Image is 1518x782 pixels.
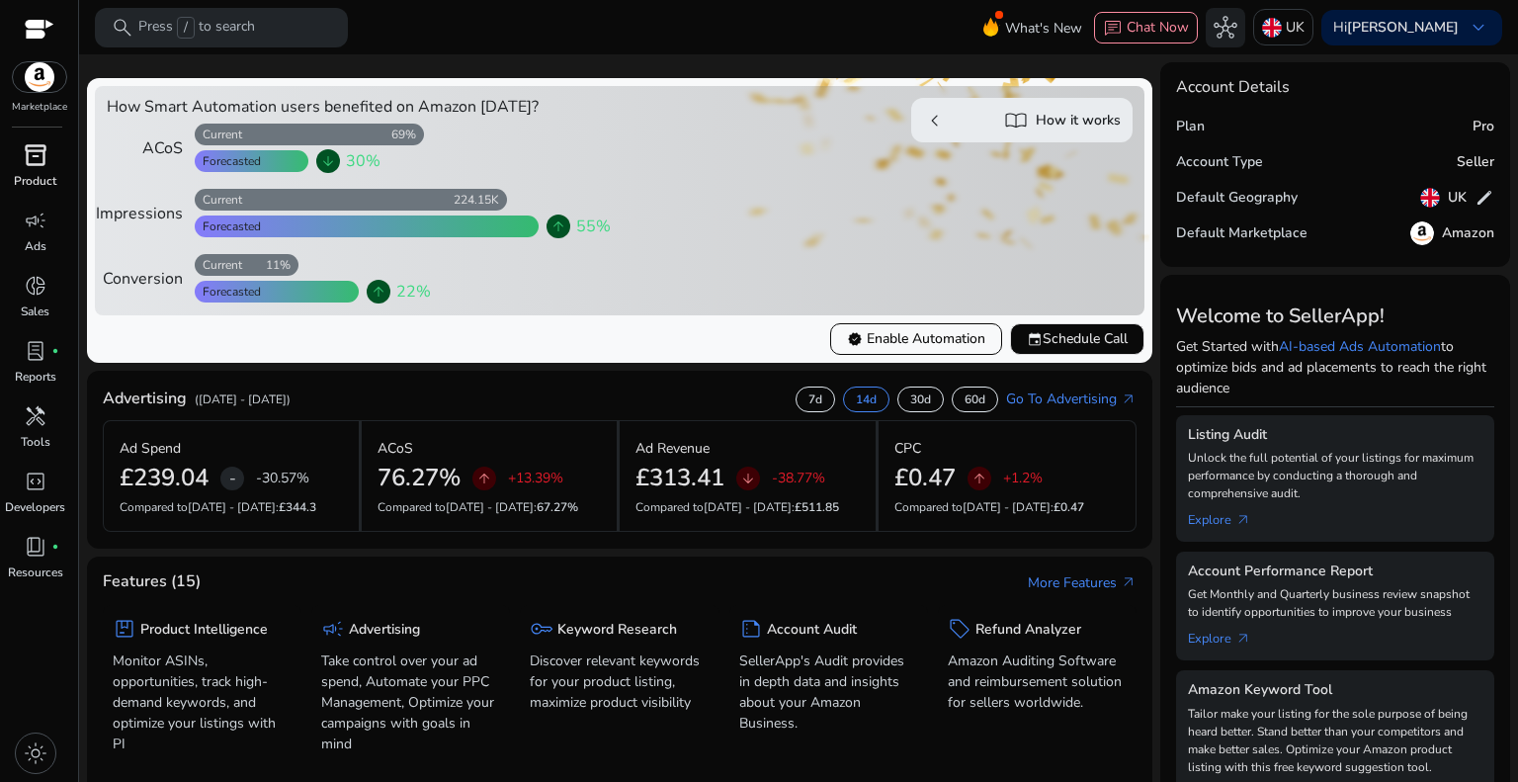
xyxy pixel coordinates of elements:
[1006,389,1137,409] a: Go To Advertisingarrow_outward
[894,464,956,492] h2: £0.47
[140,622,268,639] h5: Product Intelligence
[1176,225,1307,242] h5: Default Marketplace
[14,172,56,190] p: Product
[24,741,47,765] span: light_mode
[971,471,987,486] span: arrow_upward
[446,499,534,515] span: [DATE] - [DATE]
[1410,221,1434,245] img: amazon.svg
[1176,78,1290,97] h4: Account Details
[103,390,187,408] h4: Advertising
[635,438,710,459] p: Ad Revenue
[24,209,47,232] span: campaign
[1176,304,1494,328] h3: Welcome to SellerApp!
[894,498,1121,516] p: Compared to :
[349,622,420,639] h5: Advertising
[24,274,47,298] span: donut_small
[1457,154,1494,171] h5: Seller
[195,153,261,169] div: Forecasted
[1333,21,1459,35] p: Hi
[795,499,839,515] span: £511.85
[550,218,566,234] span: arrow_upward
[508,468,563,488] p: +13.39%
[24,143,47,167] span: inventory_2
[808,391,822,407] p: 7d
[195,391,291,408] p: ([DATE] - [DATE])
[1054,499,1084,515] span: £0.47
[107,267,183,291] div: Conversion
[1176,119,1205,135] h5: Plan
[1121,391,1137,407] span: arrow_outward
[24,404,47,428] span: handyman
[321,617,345,641] span: campaign
[772,468,825,488] p: -38.77%
[1176,154,1263,171] h5: Account Type
[5,498,65,516] p: Developers
[1448,190,1467,207] h5: UK
[847,328,985,349] span: Enable Automation
[704,499,792,515] span: [DATE] - [DATE]
[1176,190,1298,207] h5: Default Geography
[25,237,46,255] p: Ads
[1262,18,1282,38] img: uk.svg
[138,17,255,39] p: Press to search
[476,471,492,486] span: arrow_upward
[1347,18,1459,37] b: [PERSON_NAME]
[1235,512,1251,528] span: arrow_outward
[635,464,724,492] h2: £313.41
[21,433,50,451] p: Tools
[24,470,47,493] span: code_blocks
[948,651,1127,713] p: Amazon Auditing Software and reimbursement solution for sellers worldwide.
[24,535,47,559] span: book_4
[1004,109,1028,132] span: import_contacts
[923,109,947,132] span: chevron_left
[1188,564,1482,580] h5: Account Performance Report
[1027,331,1043,347] span: event
[1420,188,1440,208] img: uk.svg
[103,572,201,591] h4: Features (15)
[120,498,343,516] p: Compared to :
[378,438,413,459] p: ACoS
[830,323,1002,355] button: verifiedEnable Automation
[120,438,181,459] p: Ad Spend
[1005,11,1082,45] span: What's New
[1214,16,1237,40] span: hub
[1188,449,1482,502] p: Unlock the full potential of your listings for maximum performance by conducting a thorough and c...
[1442,225,1494,242] h5: Amazon
[454,192,507,208] div: 224.15K
[1188,502,1267,530] a: Explorearrow_outward
[1010,323,1144,355] button: eventSchedule Call
[371,284,386,300] span: arrow_upward
[1121,574,1137,590] span: arrow_outward
[107,202,183,225] div: Impressions
[910,391,931,407] p: 30d
[195,218,261,234] div: Forecasted
[739,617,763,641] span: summarize
[346,149,380,173] span: 30%
[188,499,276,515] span: [DATE] - [DATE]
[1188,427,1482,444] h5: Listing Audit
[279,499,316,515] span: £344.3
[266,257,298,273] div: 11%
[120,464,209,492] h2: £239.04
[1286,10,1305,44] p: UK
[1103,19,1123,39] span: chat
[107,136,183,160] div: ACoS
[530,651,709,713] p: Discover relevant keywords for your product listing, maximize product visibility
[113,617,136,641] span: package
[894,438,921,459] p: CPC
[635,498,860,516] p: Compared to :
[1188,682,1482,699] h5: Amazon Keyword Tool
[1235,631,1251,647] span: arrow_outward
[229,467,236,490] span: -
[1028,572,1137,593] a: More Featuresarrow_outward
[378,464,461,492] h2: 76.27%
[1176,336,1494,398] p: Get Started with to optimize bids and ad placements to reach the right audience
[391,127,424,142] div: 69%
[965,391,985,407] p: 60d
[557,622,677,639] h5: Keyword Research
[15,368,56,386] p: Reports
[111,16,134,40] span: search
[847,331,863,347] span: verified
[1027,328,1128,349] span: Schedule Call
[1127,18,1189,37] span: Chat Now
